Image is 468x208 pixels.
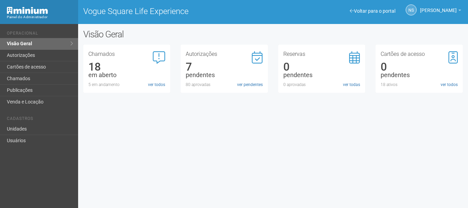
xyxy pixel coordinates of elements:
[381,51,458,57] h3: Cartões de acesso
[381,64,458,70] div: 0
[283,72,360,78] div: pendentes
[420,1,457,13] span: Nicolle Silva
[441,82,458,88] a: ver todos
[186,51,263,57] h3: Autorizações
[237,82,263,88] a: ver pendentes
[83,29,235,39] h2: Visão Geral
[7,7,48,14] img: Minium
[406,4,417,15] a: NS
[88,82,165,88] div: 5 em andamento
[283,64,360,70] div: 0
[88,72,165,78] div: em aberto
[88,64,165,70] div: 18
[83,7,268,16] h1: Vogue Square Life Experience
[381,82,458,88] div: 18 ativos
[350,8,395,14] a: Voltar para o portal
[283,51,360,57] h3: Reservas
[283,82,360,88] div: 0 aprovadas
[381,72,458,78] div: pendentes
[343,82,360,88] a: ver todas
[420,9,461,14] a: [PERSON_NAME]
[186,82,263,88] div: 80 aprovadas
[7,31,73,38] li: Operacional
[88,51,165,57] h3: Chamados
[7,14,73,20] div: Painel do Administrador
[148,82,165,88] a: ver todos
[186,72,263,78] div: pendentes
[186,64,263,70] div: 7
[7,116,73,123] li: Cadastros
